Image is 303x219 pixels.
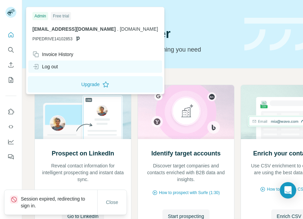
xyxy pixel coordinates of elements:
button: Dashboard [5,136,16,148]
button: Quick start [5,29,16,41]
button: Upgrade [28,76,163,93]
div: Free trial [51,12,71,20]
div: Log out [32,63,58,70]
span: . [117,26,118,32]
p: Discover target companies and contacts enriched with B2B data and insights. [145,162,227,183]
div: Admin [32,12,48,20]
button: Close [101,196,123,208]
h2: Prospect on LinkedIn [52,149,114,158]
span: PIPEDRIVE14102853 [32,36,72,42]
p: Reveal contact information for intelligent prospecting and instant data sync. [42,162,124,183]
img: Prospect on LinkedIn [34,85,131,139]
div: Invoice History [32,51,73,58]
span: Close [106,199,118,206]
button: My lists [5,74,16,86]
img: Identify target accounts [138,85,234,139]
span: [EMAIL_ADDRESS][DOMAIN_NAME] [32,26,116,32]
button: Use Surfe API [5,121,16,133]
button: Enrich CSV [5,59,16,71]
span: How to prospect with Surfe (1:30) [159,190,220,196]
button: Use Surfe on LinkedIn [5,106,16,118]
p: Session expired, redirecting to sign in. [21,195,97,209]
button: Search [5,44,16,56]
div: Open Intercom Messenger [280,182,296,199]
button: Feedback [5,151,16,163]
span: [DOMAIN_NAME] [120,26,158,32]
h2: Identify target accounts [151,149,220,158]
